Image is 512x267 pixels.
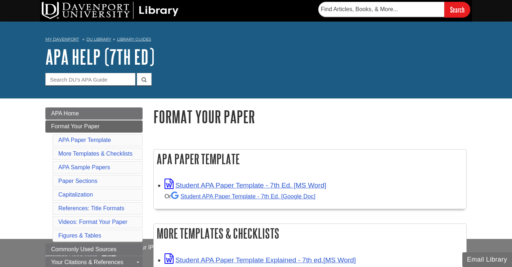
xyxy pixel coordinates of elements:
[462,252,512,267] button: Email Library
[51,259,123,265] span: Your Citations & References
[45,36,79,42] a: My Davenport
[318,2,444,17] input: Find Articles, Books, & More...
[51,123,99,129] span: Format Your Paper
[45,107,143,120] a: APA Home
[165,193,315,199] small: Or
[86,37,111,42] a: DU Library
[45,34,467,46] nav: breadcrumb
[58,205,124,211] a: References: Title Formats
[154,149,466,169] h2: APA Paper Template
[171,193,315,199] a: Student APA Paper Template - 7th Ed. [Google Doc]
[45,73,135,86] input: Search DU's APA Guide
[165,181,326,189] a: Link opens in new window
[444,2,470,17] input: Search
[58,219,127,225] a: Videos: Format Your Paper
[58,151,133,157] a: More Templates & Checklists
[45,46,154,68] a: APA Help (7th Ed)
[117,37,151,42] a: Library Guides
[58,192,93,198] a: Capitalization
[51,110,79,116] span: APA Home
[42,2,179,19] img: DU Library
[58,233,101,239] a: Figures & Tables
[58,178,98,184] a: Paper Sections
[153,107,467,126] h1: Format Your Paper
[58,164,110,170] a: APA Sample Papers
[58,137,111,143] a: APA Paper Template
[165,256,356,264] a: Link opens in new window
[318,2,470,17] form: Searches DU Library's articles, books, and more
[154,224,466,243] h2: More Templates & Checklists
[45,120,143,133] a: Format Your Paper
[45,243,143,256] a: Commonly Used Sources
[51,246,116,252] span: Commonly Used Sources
